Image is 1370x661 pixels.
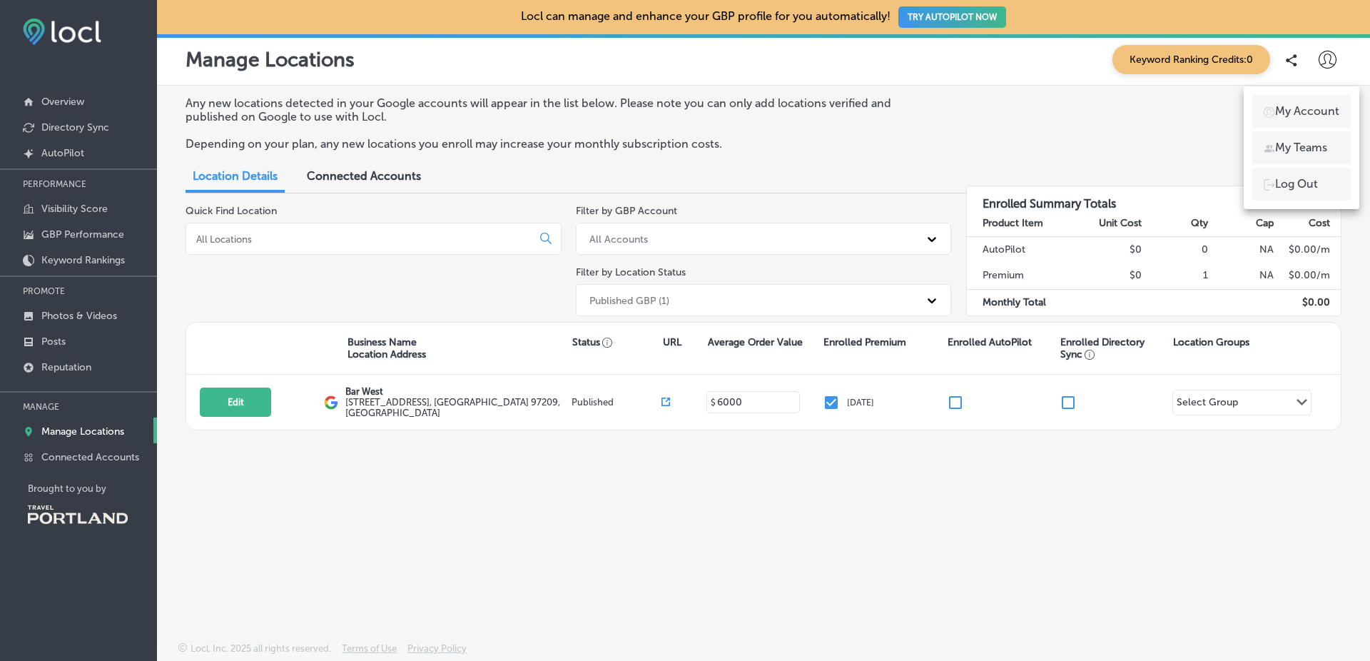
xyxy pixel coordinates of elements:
[41,147,84,159] p: AutoPilot
[41,96,84,108] p: Overview
[1275,139,1327,156] p: My Teams
[28,505,128,524] img: Travel Portland
[41,310,117,322] p: Photos & Videos
[23,19,101,45] img: fda3e92497d09a02dc62c9cd864e3231.png
[41,121,109,133] p: Directory Sync
[41,361,91,373] p: Reputation
[28,483,157,494] p: Brought to you by
[898,6,1006,28] button: TRY AUTOPILOT NOW
[1252,95,1351,128] a: My Account
[1252,131,1351,164] a: My Teams
[41,335,66,348] p: Posts
[41,425,124,438] p: Manage Locations
[41,254,125,266] p: Keyword Rankings
[41,228,124,241] p: GBP Performance
[41,203,108,215] p: Visibility Score
[41,451,139,463] p: Connected Accounts
[1252,168,1351,201] a: Log Out
[1275,176,1318,193] p: Log Out
[1275,103,1339,120] p: My Account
